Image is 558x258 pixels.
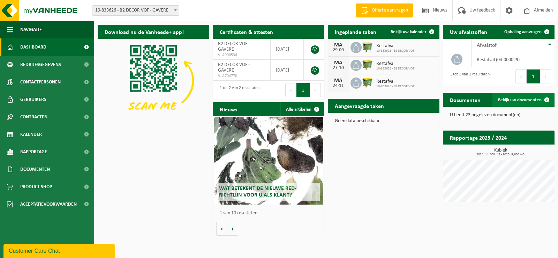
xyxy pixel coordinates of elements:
[271,60,304,81] td: [DATE]
[331,48,345,53] div: 29-09
[218,52,265,58] span: VLA900534
[472,52,555,67] td: restafval (04-000029)
[3,243,116,258] iframe: chat widget
[296,83,310,97] button: 1
[214,117,323,205] a: Wat betekent de nieuwe RED-richtlijn voor u als klant?
[216,82,259,98] div: 1 tot 2 van 2 resultaten
[20,91,46,108] span: Gebruikers
[376,49,415,53] span: 10-833626 - B2 DECOR VOF
[271,39,304,60] td: [DATE]
[98,25,191,38] h2: Download nu de Vanheede+ app!
[20,38,46,56] span: Dashboard
[527,69,540,83] button: 1
[213,25,280,38] h2: Certificaten & attesten
[20,143,47,161] span: Rapportage
[362,41,374,53] img: WB-1100-HPE-GN-50
[540,69,551,83] button: Next
[370,7,410,14] span: Offerte aanvragen
[20,178,52,196] span: Product Shop
[498,98,542,102] span: Bekijk uw documenten
[98,39,209,123] img: Download de VHEPlus App
[218,41,250,52] span: B2 DECOR VOF - GAVERE
[218,73,265,79] span: VLA704770
[446,69,490,84] div: 1 tot 1 van 1 resultaten
[219,186,296,198] span: Wat betekent de nieuwe RED-richtlijn voor u als klant?
[503,144,554,158] a: Bekijk rapportage
[443,93,488,106] h2: Documenten
[362,76,374,88] img: WB-1100-HPE-GN-50
[376,84,415,89] span: 10-833626 - B2 DECOR VOF
[331,42,345,48] div: MA
[450,113,548,118] p: U heeft 23 ongelezen document(en).
[385,25,439,39] a: Bekijk uw kalender
[376,43,415,49] span: Restafval
[446,148,555,156] h3: Kubiek
[20,21,42,38] span: Navigatie
[443,131,514,144] h2: Rapportage 2025 / 2024
[356,3,413,17] a: Offerte aanvragen
[227,222,238,236] button: Volgende
[331,66,345,71] div: 27-10
[20,56,61,73] span: Bedrijfsgegevens
[220,211,321,216] p: 1 van 10 resultaten
[20,126,42,143] span: Kalender
[20,196,77,213] span: Acceptatievoorwaarden
[335,119,432,124] p: Geen data beschikbaar.
[499,25,554,39] a: Ophaling aanvragen
[331,78,345,83] div: MA
[328,25,383,38] h2: Ingeplande taken
[92,6,179,15] span: 10-833626 - B2 DECOR VOF - GAVERE
[376,67,415,71] span: 10-833626 - B2 DECOR VOF
[446,153,555,156] span: 2024: 14,300 m3 - 2025: 9,900 m3
[504,30,542,34] span: Ophaling aanvragen
[285,83,296,97] button: Previous
[331,60,345,66] div: MA
[443,25,494,38] h2: Uw afvalstoffen
[362,59,374,71] img: WB-1100-HPE-GN-50
[92,5,179,16] span: 10-833626 - B2 DECOR VOF - GAVERE
[328,99,391,112] h2: Aangevraagde taken
[216,222,227,236] button: Vorige
[20,161,50,178] span: Documenten
[20,73,61,91] span: Contactpersonen
[310,83,321,97] button: Next
[492,93,554,107] a: Bekijk uw documenten
[20,108,47,126] span: Contracten
[515,69,527,83] button: Previous
[218,62,250,73] span: B2 DECOR VOF - GAVERE
[477,43,497,48] span: Afvalstof
[280,102,324,116] a: Alle artikelen
[331,83,345,88] div: 24-11
[376,79,415,84] span: Restafval
[213,102,244,116] h2: Nieuws
[376,61,415,67] span: Restafval
[391,30,427,34] span: Bekijk uw kalender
